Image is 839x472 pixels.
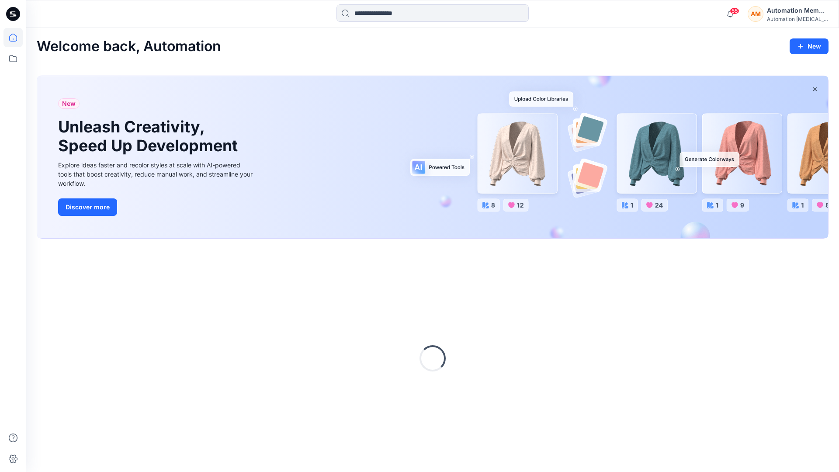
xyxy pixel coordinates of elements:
div: Explore ideas faster and recolor styles at scale with AI-powered tools that boost creativity, red... [58,160,255,188]
button: New [790,38,829,54]
div: Automation [MEDICAL_DATA]... [767,16,828,22]
span: 55 [730,7,739,14]
div: AM [748,6,763,22]
div: Automation Member [767,5,828,16]
span: New [62,98,76,109]
h1: Unleash Creativity, Speed Up Development [58,118,242,155]
a: Discover more [58,198,255,216]
h2: Welcome back, Automation [37,38,221,55]
button: Discover more [58,198,117,216]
